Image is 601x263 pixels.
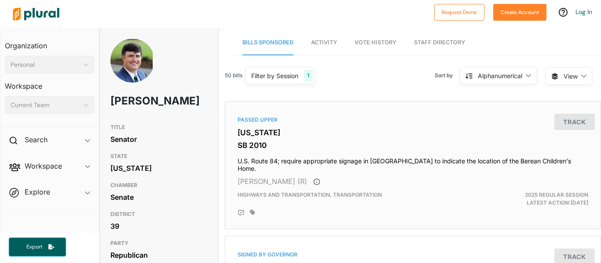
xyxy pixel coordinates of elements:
div: Republican [110,249,207,262]
a: Log In [575,8,592,16]
div: Add tags [250,209,255,216]
a: Vote History [355,30,396,55]
span: 50 bills [225,72,242,79]
h3: STATE [110,151,207,162]
h3: Organization [5,33,95,52]
a: Request Demo [434,7,484,16]
span: View [564,72,578,81]
h3: PARTY [110,238,207,249]
span: 2025 Regular Session [525,191,588,198]
div: Current Team [11,101,80,110]
button: Create Account [493,4,546,21]
h1: [PERSON_NAME] [110,88,169,114]
span: Sort by [435,72,460,79]
h3: TITLE [110,122,207,133]
div: Signed by Governor [238,251,588,259]
div: Filter by Session [251,71,298,80]
button: Request Demo [434,4,484,21]
h3: DISTRICT [110,209,207,220]
h3: SB 2010 [238,141,588,150]
img: Headshot of Jason Barrett [110,39,154,98]
div: 39 [110,220,207,233]
span: Bills Sponsored [242,39,293,46]
div: Latest Action: [DATE] [473,191,595,207]
div: Senator [110,133,207,146]
h3: CHAMBER [110,180,207,191]
div: Passed Upper [238,116,588,124]
h3: [US_STATE] [238,128,588,137]
div: Senate [110,191,207,204]
a: Staff Directory [414,30,465,55]
h3: Workspace [5,73,95,93]
a: Bills Sponsored [242,30,293,55]
div: 1 [304,70,313,81]
span: Export [20,243,48,251]
h2: Search [25,135,48,144]
div: Add Position Statement [238,209,245,216]
div: Personal [11,60,80,69]
span: Highways and Transportation, Transportation [238,191,382,198]
button: Track [554,114,595,130]
a: Create Account [493,7,546,16]
div: [US_STATE] [110,162,207,175]
span: Vote History [355,39,396,46]
div: Alphanumerical [478,71,522,80]
h4: U.S. Route 84; require appropriate signage in [GEOGRAPHIC_DATA] to indicate the location of the B... [238,153,588,173]
span: [PERSON_NAME] (R) [238,177,307,186]
span: Activity [311,39,337,46]
a: Activity [311,30,337,55]
button: Export [9,238,66,256]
